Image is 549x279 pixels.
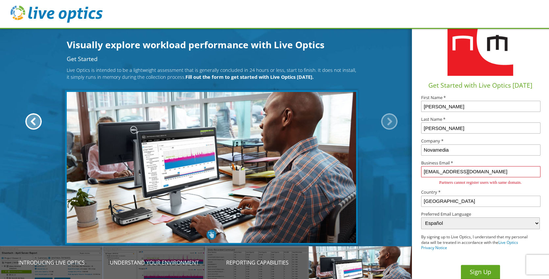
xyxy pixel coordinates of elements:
[421,212,540,216] label: Preferred Email Language
[421,117,540,121] label: Last Name *
[421,190,540,194] label: Country *
[67,38,356,52] h1: Visually explore workload performance with Live Optics
[421,96,540,100] label: First Name *
[415,81,547,90] h1: Get Started with Live Optics [DATE]
[11,6,103,23] img: live_optics_svg.svg
[439,180,522,185] span: Partners cannot register users with same domain.
[421,240,518,251] a: Live Optics Privacy Notice
[67,56,356,62] h2: Get Started
[65,90,358,245] img: Get Started
[447,6,513,80] img: d+P8Bqb+WkULpDxIAAAAASUVORK5CYII=
[421,234,528,251] p: By signing up to Live Optics, I understand that my personal data will be treated in accordance wi...
[103,259,206,267] p: Understand your environment
[67,67,356,81] p: Live Optics is intended to be a lightweight assessment that is generally concluded in 24 hours or...
[421,139,540,143] label: Company *
[185,74,314,80] b: Fill out the form to get started with Live Optics [DATE].
[206,259,309,267] p: Reporting Capabilities
[421,161,540,165] label: Business Email *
